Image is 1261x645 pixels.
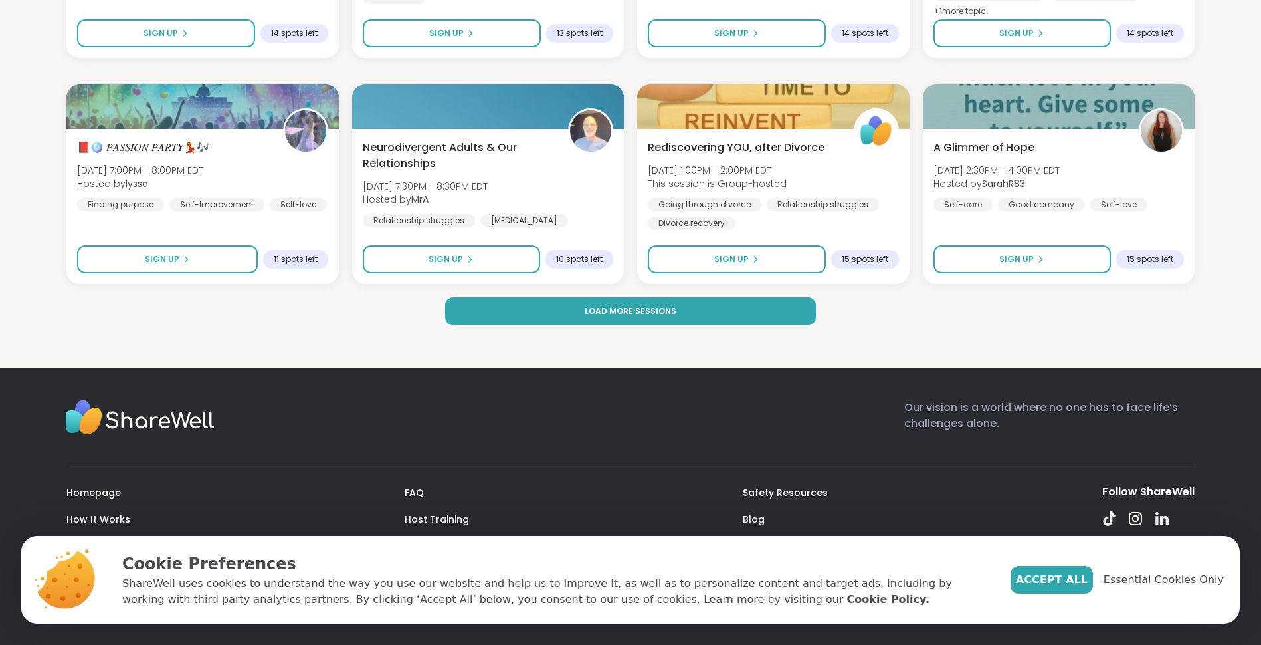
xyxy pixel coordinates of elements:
div: Relationship struggles [767,198,879,211]
a: Homepage [66,486,121,499]
span: [DATE] 1:00PM - 2:00PM EDT [648,164,787,177]
div: Good company [998,198,1085,211]
button: Sign Up [648,245,826,273]
div: Self-Improvement [169,198,264,211]
span: This session is Group-hosted [648,177,787,190]
span: Sign Up [429,27,464,39]
a: Host Training [405,513,469,526]
span: [DATE] 7:00PM - 8:00PM EDT [77,164,203,177]
button: Sign Up [933,19,1112,47]
div: [MEDICAL_DATA] [480,214,568,227]
a: Safety Resources [743,486,828,499]
span: Sign Up [999,27,1034,39]
img: lyssa [285,110,326,152]
button: Sign Up [77,19,255,47]
b: SarahR83 [982,177,1025,190]
span: Load more sessions [585,305,676,317]
span: 11 spots left [274,254,318,265]
button: Sign Up [363,19,541,47]
div: Going through divorce [648,198,761,211]
a: FAQ [405,486,424,499]
div: Follow ShareWell [1102,485,1195,499]
span: Sign Up [144,27,178,39]
span: 14 spots left [1127,28,1173,39]
span: 13 spots left [557,28,603,39]
b: MrA [411,193,429,206]
span: Hosted by [933,177,1060,190]
div: Self-love [1090,198,1147,211]
div: Relationship struggles [363,214,475,227]
span: Sign Up [714,27,749,39]
b: lyssa [126,177,148,190]
p: Cookie Preferences [122,552,989,576]
p: Our vision is a world where no one has to face life’s challenges alone. [904,400,1195,442]
span: Hosted by [77,177,203,190]
p: ShareWell uses cookies to understand the way you use our website and help us to improve it, as we... [122,576,989,608]
a: How It Works [66,513,130,526]
div: Self-care [933,198,993,211]
a: Cookie Policy. [847,592,929,608]
div: Divorce recovery [648,217,735,230]
img: MrA [570,110,611,152]
span: 14 spots left [842,28,888,39]
span: 15 spots left [842,254,888,265]
span: A Glimmer of Hope [933,140,1034,156]
span: 10 spots left [556,254,603,265]
button: Accept All [1011,566,1093,594]
span: Accept All [1016,572,1088,588]
img: SarahR83 [1141,110,1182,152]
span: Sign Up [999,253,1034,265]
span: [DATE] 7:30PM - 8:30PM EDT [363,180,488,193]
span: 📕🪩 𝑃𝐴𝑆𝑆𝐼𝑂𝑁 𝑃𝐴𝑅𝑇𝑌💃🎶 [77,140,210,156]
div: Finding purpose [77,198,164,211]
span: 14 spots left [271,28,318,39]
button: Sign Up [933,245,1112,273]
img: ShareWell [856,110,897,152]
span: Essential Cookies Only [1104,572,1224,588]
button: Load more sessions [445,297,816,325]
span: Sign Up [429,253,463,265]
span: [DATE] 2:30PM - 4:00PM EDT [933,164,1060,177]
span: Sign Up [145,253,179,265]
button: Sign Up [363,245,541,273]
button: Sign Up [77,245,258,273]
div: Self-love [270,198,327,211]
button: Sign Up [648,19,826,47]
span: Rediscovering YOU, after Divorce [648,140,824,156]
span: 15 spots left [1127,254,1173,265]
span: Sign Up [714,253,749,265]
a: Blog [743,513,765,526]
img: Sharewell [65,400,215,438]
span: Hosted by [363,193,488,206]
span: Neurodivergent Adults & Our Relationships [363,140,554,172]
